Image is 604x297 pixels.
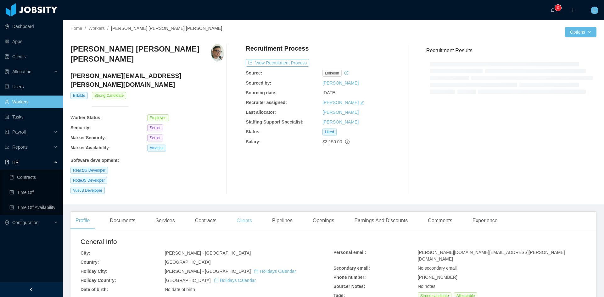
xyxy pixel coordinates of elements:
i: icon: plus [571,8,575,12]
a: [PERSON_NAME] [322,119,359,124]
span: Employee [147,114,169,121]
b: Sourcer Notes: [333,284,365,289]
b: Secondary email: [333,266,370,271]
b: Seniority: [70,125,91,130]
i: icon: file-protect [5,130,9,134]
a: icon: userWorkers [5,96,58,108]
button: Optionsicon: down [565,27,596,37]
div: Profile [70,212,95,229]
a: [PERSON_NAME] [322,100,359,105]
span: Hired [322,129,337,135]
i: icon: calendar [254,269,258,273]
b: Worker Status: [70,115,102,120]
div: Earnings And Discounts [349,212,413,229]
div: Services [150,212,180,229]
b: Country: [81,260,99,265]
b: Market Availability: [70,145,110,150]
div: Openings [308,212,339,229]
span: [PHONE_NUMBER] [418,275,457,280]
h3: Recruitment Results [426,47,596,54]
a: icon: appstoreApps [5,35,58,48]
h4: [PERSON_NAME][EMAIL_ADDRESS][PERSON_NAME][DOMAIN_NAME] [70,71,224,89]
i: icon: solution [5,69,9,74]
a: icon: calendarHolidays Calendar [214,278,256,283]
div: Contracts [190,212,221,229]
b: Holiday City: [81,269,108,274]
div: Comments [423,212,457,229]
span: [PERSON_NAME] [PERSON_NAME] [PERSON_NAME] [111,26,222,31]
span: NodeJS Developer [70,177,107,184]
b: Last allocator: [246,110,276,115]
a: icon: auditClients [5,50,58,63]
a: icon: profileTime Off [9,186,58,199]
b: Personal email: [333,250,366,255]
span: No date of birth [165,287,195,292]
b: Software development : [70,158,119,163]
span: No secondary email [418,266,457,271]
a: icon: bookContracts [9,171,58,184]
b: City: [81,250,90,256]
span: Payroll [12,129,26,135]
div: Experience [467,212,503,229]
a: icon: robotUsers [5,80,58,93]
span: [PERSON_NAME] - [GEOGRAPHIC_DATA] [165,250,251,256]
a: icon: profileTime Off Availability [9,201,58,214]
sup: 0 [555,5,561,11]
span: / [85,26,86,31]
a: Home [70,26,82,31]
i: icon: setting [5,220,9,225]
a: icon: exportView Recruitment Process [246,60,309,65]
b: Market Seniority: [70,135,106,140]
span: Billable [70,92,88,99]
a: [PERSON_NAME] [322,110,359,115]
i: icon: book [5,160,9,164]
b: Holiday Country: [81,278,116,283]
b: Salary: [246,139,260,144]
b: Phone number: [333,275,366,280]
span: [PERSON_NAME][DOMAIN_NAME][EMAIL_ADDRESS][PERSON_NAME][DOMAIN_NAME] [418,250,565,261]
span: info-circle [345,140,350,144]
span: Allocation [12,69,31,74]
h2: General Info [81,237,333,247]
span: linkedin [322,70,342,77]
i: icon: history [344,71,349,75]
div: Documents [105,212,140,229]
i: icon: bell [551,8,555,12]
a: icon: pie-chartDashboard [5,20,58,33]
span: [GEOGRAPHIC_DATA] [165,260,211,265]
span: HR [12,160,19,165]
span: No notes [418,284,435,289]
h3: [PERSON_NAME] [PERSON_NAME] [PERSON_NAME] [70,44,211,64]
b: Sourcing date: [246,90,277,95]
span: [DATE] [322,90,336,95]
div: Pipelines [267,212,298,229]
i: icon: edit [360,100,364,105]
span: Strong Candidate [92,92,126,99]
a: icon: calendarHolidays Calendar [254,269,296,274]
div: Clients [232,212,257,229]
b: Source: [246,70,262,75]
span: VueJS Developer [70,187,105,194]
span: $3,150.00 [322,139,342,144]
i: icon: line-chart [5,145,9,149]
span: [PERSON_NAME] - [GEOGRAPHIC_DATA] [165,269,296,274]
span: / [107,26,109,31]
i: icon: calendar [214,278,218,283]
b: Status: [246,129,260,134]
b: Sourced by: [246,80,271,85]
span: [GEOGRAPHIC_DATA] [165,278,256,283]
a: [PERSON_NAME] [322,80,359,85]
h4: Recruitment Process [246,44,309,53]
img: 78378fac-ebc3-492b-be87-e9115189ff5d_6891313328f5b-400w.png [211,44,224,62]
span: Configuration [12,220,38,225]
span: L [593,7,596,14]
a: Workers [88,26,105,31]
b: Date of birth: [81,287,108,292]
span: ReactJS Developer [70,167,108,174]
b: Staffing Support Specialist: [246,119,304,124]
span: Reports [12,145,28,150]
a: icon: profileTasks [5,111,58,123]
span: Senior [147,135,163,141]
span: America [147,145,166,151]
button: icon: exportView Recruitment Process [246,59,309,67]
